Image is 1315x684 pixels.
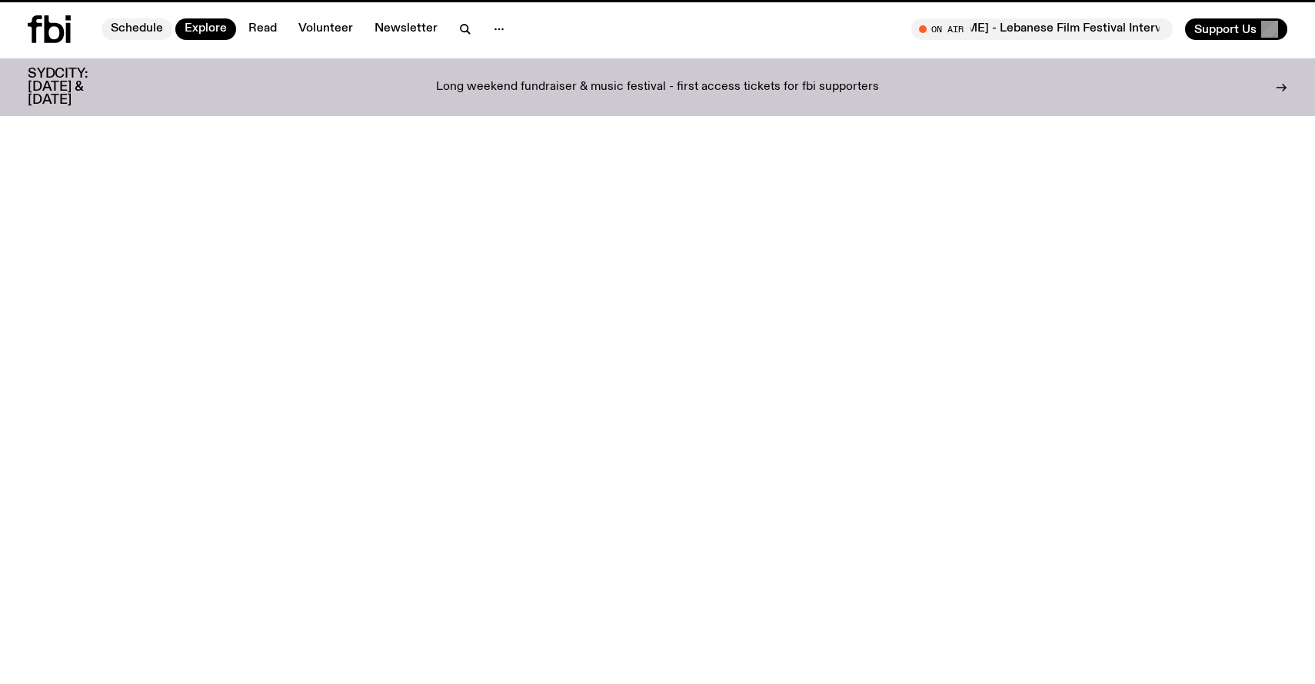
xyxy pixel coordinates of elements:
a: Volunteer [289,18,362,40]
a: Schedule [102,18,172,40]
button: On AirMosaic with [PERSON_NAME] and [PERSON_NAME] - Lebanese Film Festival Interview [911,18,1173,40]
a: Newsletter [365,18,447,40]
button: Support Us [1185,18,1287,40]
a: Explore [175,18,236,40]
a: Read [239,18,286,40]
h3: SYDCITY: [DATE] & [DATE] [28,68,126,107]
span: Support Us [1194,22,1257,36]
p: Long weekend fundraiser & music festival - first access tickets for fbi supporters [436,81,879,95]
